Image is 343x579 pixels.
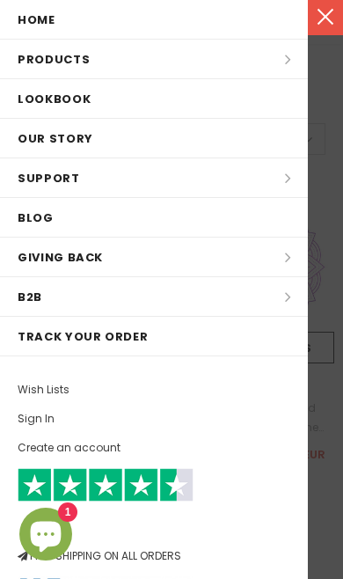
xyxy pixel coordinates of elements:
span: Lookbook [18,91,91,107]
iframe: Customer reviews powered by Trustpilot [18,502,290,547]
inbox-online-store-chat: Shopify online store chat [14,508,77,565]
span: Home [18,11,55,28]
span: FREE SHIPPING ON ALL ORDERS [18,476,290,563]
span: Blog [18,209,54,226]
img: Trust Pilot Stars [18,468,193,502]
span: Track your order [18,328,148,345]
span: Our Story [18,130,93,147]
span: Wish Lists [18,381,69,399]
